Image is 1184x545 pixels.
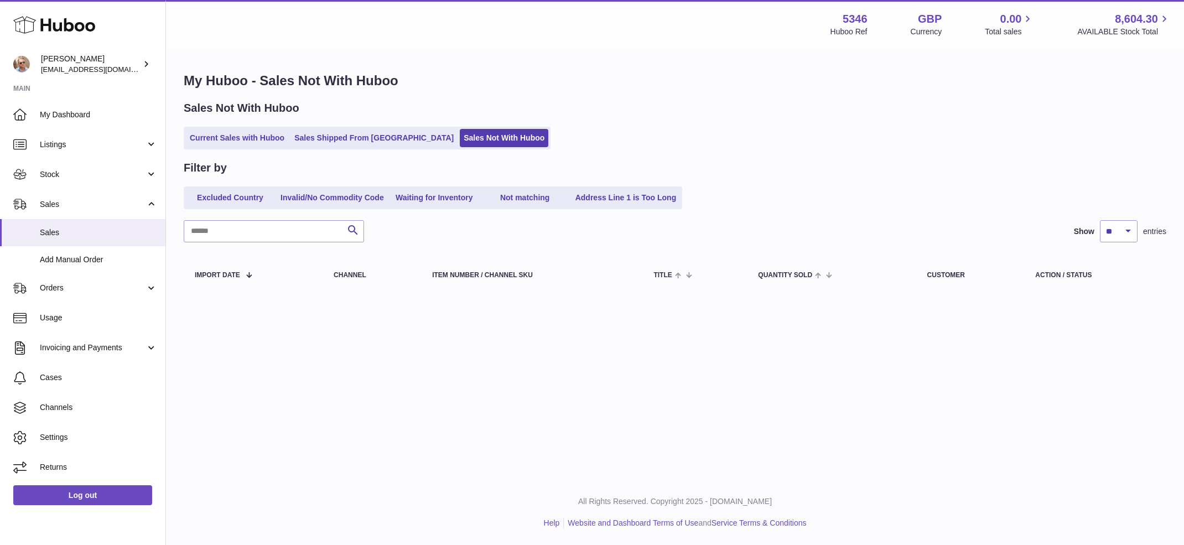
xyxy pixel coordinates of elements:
[40,342,146,353] span: Invoicing and Payments
[40,139,146,150] span: Listings
[653,272,672,279] span: Title
[40,110,157,120] span: My Dashboard
[843,12,868,27] strong: 5346
[460,129,548,147] a: Sales Not With Huboo
[572,189,681,207] a: Address Line 1 is Too Long
[175,496,1175,507] p: All Rights Reserved. Copyright 2025 - [DOMAIN_NAME]
[985,27,1034,37] span: Total sales
[1077,12,1171,37] a: 8,604.30 AVAILABLE Stock Total
[390,189,479,207] a: Waiting for Inventory
[564,518,806,528] li: and
[911,27,942,37] div: Currency
[1035,272,1155,279] div: Action / Status
[277,189,388,207] a: Invalid/No Commodity Code
[40,372,157,383] span: Cases
[184,101,299,116] h2: Sales Not With Huboo
[40,283,146,293] span: Orders
[13,56,30,72] img: support@radoneltd.co.uk
[40,462,157,473] span: Returns
[481,189,569,207] a: Not matching
[41,54,141,75] div: [PERSON_NAME]
[544,518,560,527] a: Help
[184,160,227,175] h2: Filter by
[40,402,157,413] span: Channels
[1077,27,1171,37] span: AVAILABLE Stock Total
[184,72,1166,90] h1: My Huboo - Sales Not With Huboo
[290,129,458,147] a: Sales Shipped From [GEOGRAPHIC_DATA]
[40,313,157,323] span: Usage
[40,432,157,443] span: Settings
[568,518,698,527] a: Website and Dashboard Terms of Use
[334,272,410,279] div: Channel
[41,65,163,74] span: [EMAIL_ADDRESS][DOMAIN_NAME]
[432,272,631,279] div: Item Number / Channel SKU
[40,227,157,238] span: Sales
[13,485,152,505] a: Log out
[927,272,1014,279] div: Customer
[186,129,288,147] a: Current Sales with Huboo
[186,189,274,207] a: Excluded Country
[195,272,240,279] span: Import date
[40,169,146,180] span: Stock
[1074,226,1094,237] label: Show
[1143,226,1166,237] span: entries
[712,518,807,527] a: Service Terms & Conditions
[40,199,146,210] span: Sales
[985,12,1034,37] a: 0.00 Total sales
[1000,12,1022,27] span: 0.00
[758,272,812,279] span: Quantity Sold
[40,255,157,265] span: Add Manual Order
[830,27,868,37] div: Huboo Ref
[1115,12,1158,27] span: 8,604.30
[918,12,942,27] strong: GBP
